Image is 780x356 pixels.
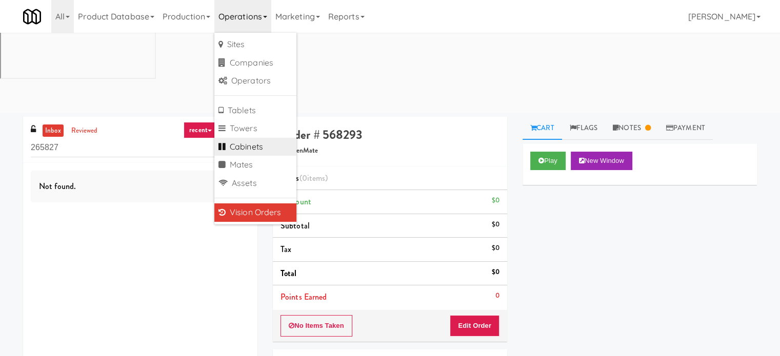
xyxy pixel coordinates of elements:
a: Sites [214,35,296,54]
div: 0 [495,289,499,302]
a: Companies [214,54,296,72]
div: $0 [492,242,499,255]
div: $0 [492,194,499,207]
button: No Items Taken [281,315,352,337]
a: Towers [214,119,296,138]
button: Edit Order [450,315,499,337]
button: New Window [571,152,632,170]
a: Vision Orders [214,203,296,222]
span: Points Earned [281,291,327,303]
a: Notes [605,117,658,140]
a: Operators [214,72,296,90]
a: inbox [43,124,64,137]
div: $0 [492,218,499,231]
span: Subtotal [281,220,310,232]
a: Payment [658,117,713,140]
a: Assets [214,174,296,193]
input: Search vision orders [31,138,250,157]
span: Items [281,172,328,184]
img: Micromart [23,8,41,26]
a: Tablets [214,101,296,120]
button: Play [530,152,566,170]
span: Discount [281,196,311,207]
span: (0 ) [299,172,328,184]
span: Tax [281,243,291,255]
div: $0 [492,266,499,279]
h4: Order # 568293 [281,128,499,141]
ng-pluralize: items [307,172,326,184]
a: reviewed [69,124,101,137]
a: Flags [562,117,606,140]
span: Total [281,267,297,279]
a: Mates [214,156,296,174]
a: Cart [523,117,562,140]
h5: KitchenMate [281,147,499,155]
span: Not found. [39,180,76,192]
a: Cabinets [214,138,296,156]
a: recent [184,122,217,138]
